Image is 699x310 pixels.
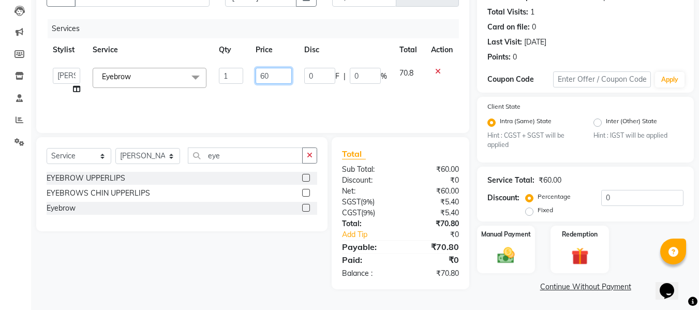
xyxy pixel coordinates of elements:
div: Discount: [334,175,400,186]
div: [DATE] [524,37,546,48]
small: Hint : IGST will be applied [593,131,683,140]
div: ₹0 [400,175,467,186]
span: Total [342,149,366,159]
span: % [381,71,387,82]
th: Stylist [47,38,86,62]
div: 0 [532,22,536,33]
th: Price [249,38,298,62]
div: Discount: [487,193,519,203]
div: EYEBROWS CHIN UPPERLIPS [47,188,150,199]
div: ₹0 [412,229,467,240]
img: _gift.svg [566,245,594,267]
th: Disc [298,38,393,62]
th: Service [86,38,213,62]
label: Client State [487,102,520,111]
th: Total [393,38,425,62]
button: Apply [655,72,685,87]
div: Last Visit: [487,37,522,48]
div: Payable: [334,241,400,253]
span: 70.8 [399,68,413,78]
div: Balance : [334,268,400,279]
span: CGST [342,208,361,217]
div: ₹70.80 [400,268,467,279]
input: Enter Offer / Coupon Code [553,71,651,87]
div: ₹5.40 [400,208,467,218]
label: Redemption [562,230,598,239]
small: Hint : CGST + SGST will be applied [487,131,577,150]
iframe: chat widget [656,269,689,300]
div: ₹5.40 [400,197,467,208]
span: 9% [363,209,373,217]
div: Services [48,19,467,38]
div: Service Total: [487,175,534,186]
div: Sub Total: [334,164,400,175]
th: Action [425,38,459,62]
label: Manual Payment [481,230,531,239]
div: ( ) [334,197,400,208]
div: 1 [530,7,534,18]
div: Coupon Code [487,74,553,85]
span: | [344,71,346,82]
a: x [131,72,136,81]
a: Add Tip [334,229,411,240]
div: ₹0 [400,254,467,266]
span: 9% [363,198,373,206]
div: Paid: [334,254,400,266]
label: Percentage [538,192,571,201]
span: F [335,71,339,82]
div: EYEBROW UPPERLIPS [47,173,125,184]
div: ₹60.00 [400,186,467,197]
span: SGST [342,197,361,206]
div: ₹60.00 [539,175,561,186]
th: Qty [213,38,250,62]
div: Points: [487,52,511,63]
div: 0 [513,52,517,63]
div: Total Visits: [487,7,528,18]
div: ₹60.00 [400,164,467,175]
div: ₹70.80 [400,218,467,229]
div: ₹70.80 [400,241,467,253]
div: Net: [334,186,400,197]
input: Search or Scan [188,147,303,164]
div: Eyebrow [47,203,76,214]
div: Total: [334,218,400,229]
span: Eyebrow [102,72,131,81]
label: Fixed [538,205,553,215]
label: Inter (Other) State [606,116,657,129]
div: ( ) [334,208,400,218]
label: Intra (Same) State [500,116,552,129]
div: Card on file: [487,22,530,33]
img: _cash.svg [492,245,520,265]
a: Continue Without Payment [479,282,692,292]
